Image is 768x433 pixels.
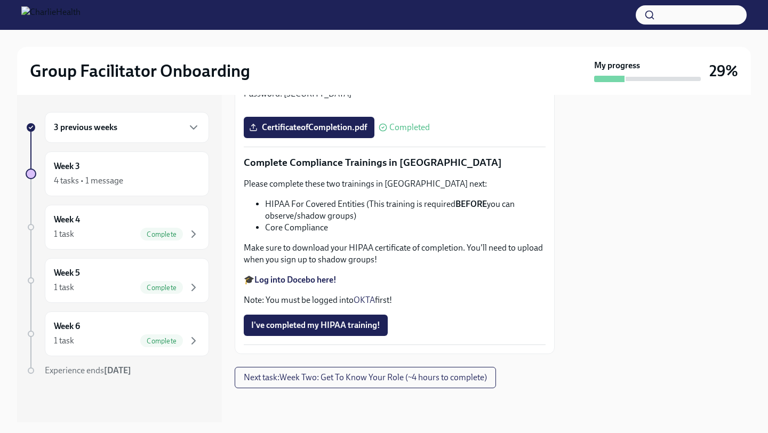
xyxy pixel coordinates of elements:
[455,199,487,209] strong: BEFORE
[244,117,374,138] label: CertificateofCompletion.pdf
[45,365,131,375] span: Experience ends
[594,60,640,71] strong: My progress
[251,122,367,133] span: CertificateofCompletion.pdf
[54,335,74,347] div: 1 task
[389,123,430,132] span: Completed
[54,122,117,133] h6: 3 previous weeks
[251,320,380,331] span: I've completed my HIPAA training!
[244,156,546,170] p: Complete Compliance Trainings in [GEOGRAPHIC_DATA]
[21,6,81,23] img: CharlieHealth
[265,222,546,234] li: Core Compliance
[26,151,209,196] a: Week 34 tasks • 1 message
[26,258,209,303] a: Week 51 taskComplete
[54,175,123,187] div: 4 tasks • 1 message
[244,178,546,190] p: Please complete these two trainings in [GEOGRAPHIC_DATA] next:
[54,228,74,240] div: 1 task
[30,60,250,82] h2: Group Facilitator Onboarding
[244,274,546,286] p: 🎓
[244,242,546,266] p: Make sure to download your HIPAA certificate of completion. You'll need to upload when you sign u...
[140,230,183,238] span: Complete
[26,205,209,250] a: Week 41 taskComplete
[254,275,337,285] a: Log into Docebo here!
[244,372,487,383] span: Next task : Week Two: Get To Know Your Role (~4 hours to complete)
[244,294,546,306] p: Note: You must be logged into first!
[354,295,375,305] a: OKTA
[104,365,131,375] strong: [DATE]
[54,267,80,279] h6: Week 5
[244,315,388,336] button: I've completed my HIPAA training!
[265,198,546,222] li: HIPAA For Covered Entities (This training is required you can observe/shadow groups)
[54,161,80,172] h6: Week 3
[26,311,209,356] a: Week 61 taskComplete
[140,337,183,345] span: Complete
[54,214,80,226] h6: Week 4
[54,282,74,293] div: 1 task
[709,61,738,81] h3: 29%
[54,320,80,332] h6: Week 6
[140,284,183,292] span: Complete
[235,367,496,388] button: Next task:Week Two: Get To Know Your Role (~4 hours to complete)
[45,112,209,143] div: 3 previous weeks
